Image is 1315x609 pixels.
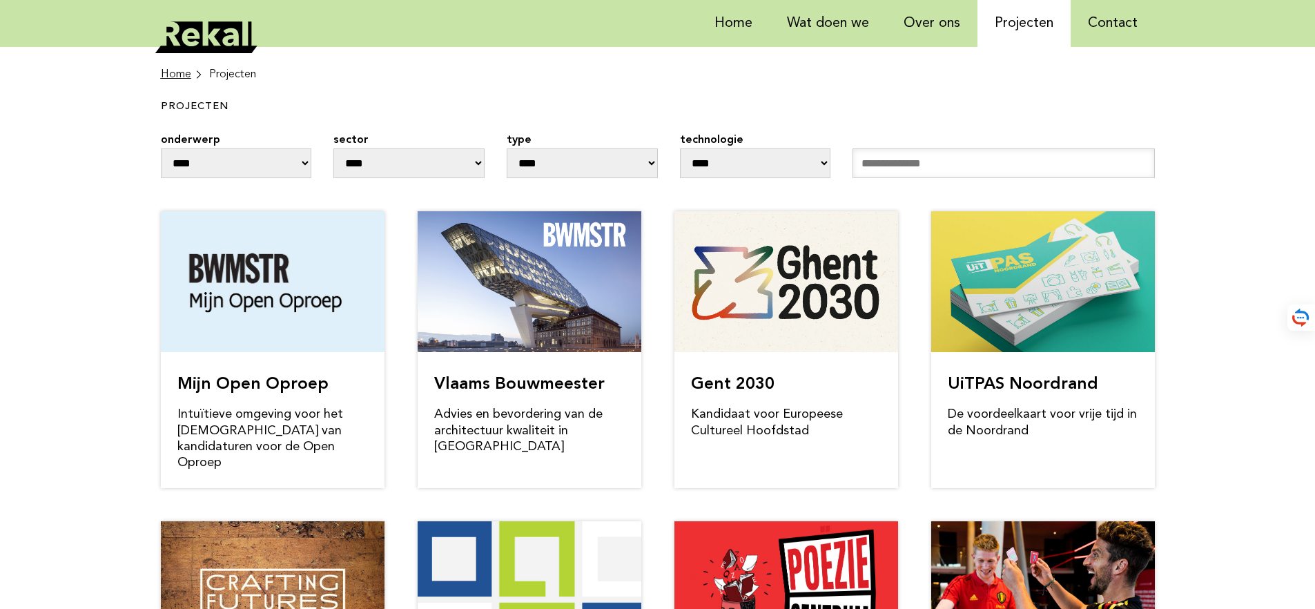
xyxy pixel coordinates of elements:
[177,376,329,393] a: Mijn Open Oproep
[161,132,312,148] label: onderwerp
[161,66,191,83] span: Home
[333,132,485,148] label: sector
[691,376,775,393] a: Gent 2030
[434,376,605,393] a: Vlaams Bouwmeester
[209,66,256,83] li: Projecten
[161,66,204,83] a: Home
[161,101,725,114] h1: projecten
[948,376,1098,393] a: UiTPAS Noordrand
[507,132,658,148] label: type
[680,132,831,148] label: technologie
